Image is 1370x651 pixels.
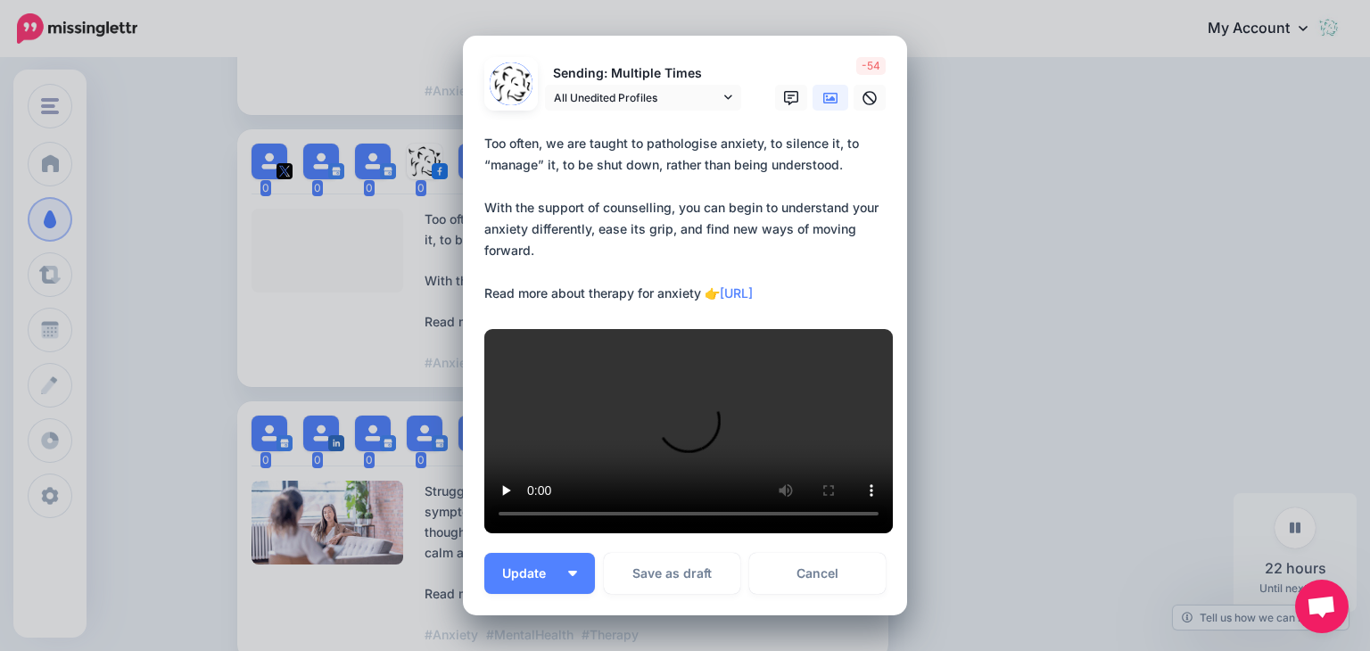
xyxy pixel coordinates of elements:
[502,567,559,580] span: Update
[604,553,740,594] button: Save as draft
[545,85,741,111] a: All Unedited Profiles
[484,133,895,304] div: Too often, we are taught to pathologise anxiety, to silence it, to “manage” it, to be shut down, ...
[554,88,720,107] span: All Unedited Profiles
[568,571,577,576] img: arrow-down-white.png
[484,553,595,594] button: Update
[545,63,741,84] p: Sending: Multiple Times
[856,57,886,75] span: -54
[490,62,532,105] img: 304940412_514149677377938_2776595006190808614_n-bsa155005.png
[749,553,886,594] a: Cancel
